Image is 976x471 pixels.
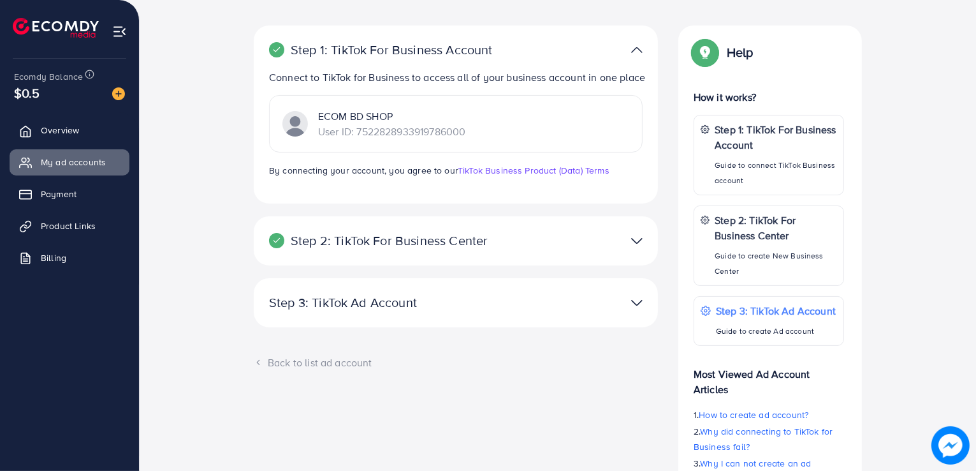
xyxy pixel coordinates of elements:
[715,158,837,188] p: Guide to connect TikTok Business account
[631,294,643,312] img: TikTok partner
[41,251,66,264] span: Billing
[631,41,643,59] img: TikTok partner
[10,149,129,175] a: My ad accounts
[931,426,970,465] img: image
[458,164,609,177] a: TikTok Business Product (Data) Terms
[254,355,658,370] div: Back to list ad account
[10,181,129,207] a: Payment
[13,18,99,38] img: logo
[282,111,308,137] img: TikTok partner
[694,425,833,453] span: Why did connecting to TikTok for Business fail?
[10,117,129,143] a: Overview
[715,213,837,243] p: Step 2: TikTok For Business Center
[694,89,844,105] p: How it works?
[14,70,83,83] span: Ecomdy Balance
[269,42,511,57] p: Step 1: TikTok For Business Account
[14,84,40,102] span: $0.5
[631,232,643,250] img: TikTok partner
[41,124,79,137] span: Overview
[715,122,837,153] p: Step 1: TikTok For Business Account
[694,356,844,397] p: Most Viewed Ad Account Articles
[716,303,836,318] p: Step 3: TikTok Ad Account
[41,220,96,232] span: Product Links
[318,124,465,139] p: User ID: 7522828933919786000
[269,295,511,310] p: Step 3: TikTok Ad Account
[694,407,844,422] p: 1.
[41,156,106,168] span: My ad accounts
[269,163,643,178] p: By connecting your account, you agree to our
[112,24,127,39] img: menu
[716,324,836,339] p: Guide to create Ad account
[694,424,844,454] p: 2.
[112,87,125,100] img: image
[10,213,129,239] a: Product Links
[41,188,76,200] span: Payment
[694,41,717,64] img: Popup guide
[269,233,511,248] p: Step 2: TikTok For Business Center
[10,245,129,271] a: Billing
[715,248,837,279] p: Guide to create New Business Center
[727,45,754,60] p: Help
[269,70,648,85] p: Connect to TikTok for Business to access all of your business account in one place
[318,108,465,124] p: ECOM BD SHOP
[699,408,808,421] span: How to create ad account?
